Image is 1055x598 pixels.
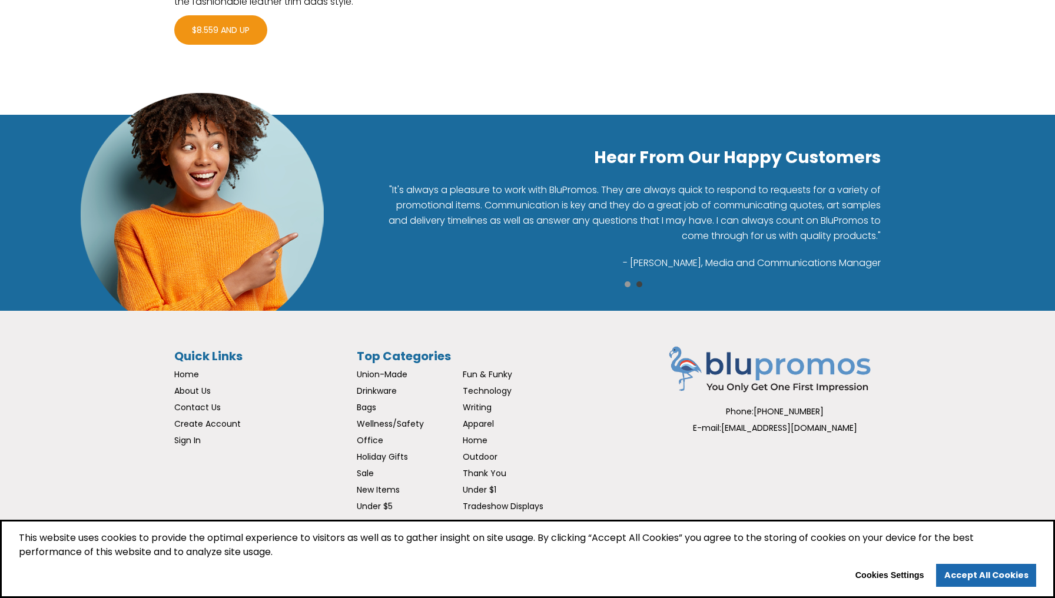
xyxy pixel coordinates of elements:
[936,564,1036,587] a: allow cookies
[357,434,383,446] a: Office
[357,500,393,512] a: Under $5
[386,182,881,244] p: "It's always a pleasure to work with BluPromos. They are always quick to respond to requests for ...
[357,418,424,430] a: Wellness/Safety
[463,401,492,413] a: Writing
[625,281,631,287] a: 1
[19,531,1036,564] span: This website uses cookies to provide the optimal experience to visitors as well as to gather insi...
[463,434,487,446] a: Home
[693,422,721,434] span: E-mail:
[386,255,881,283] p: - [PERSON_NAME], Media and Communications Manager
[463,418,494,430] a: Apparel
[721,422,857,434] a: [EMAIL_ADDRESS][DOMAIN_NAME]
[174,401,221,413] a: Contact Us
[463,451,497,463] a: Outdoor
[174,144,881,171] h2: Hear From Our Happy Customers
[174,434,201,446] a: Sign In
[174,385,211,397] a: About Us
[847,566,932,585] button: Cookies Settings
[754,406,824,417] span: [PHONE_NUMBER]
[357,467,374,479] a: Sale
[463,484,496,496] a: Under $1
[74,88,331,311] img: testimonial.png
[463,467,506,479] a: Thank You
[669,346,881,394] img: Blupromos LLC's Logo
[174,15,267,45] a: $8.559 and up
[357,484,400,496] a: New Items
[357,385,397,397] a: Drinkware
[463,500,543,512] a: Tradeshow Displays
[174,418,241,430] a: Create Account
[174,346,351,366] h3: Quick Links
[174,368,199,380] a: Home
[357,368,407,380] a: Union-Made
[357,346,569,366] h3: Top Categories
[726,406,754,417] span: Phone:
[463,385,512,397] a: Technology
[357,401,376,413] a: Bags
[463,368,512,380] a: Fun & Funky
[357,451,408,463] a: Holiday Gifts
[636,281,642,287] a: 2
